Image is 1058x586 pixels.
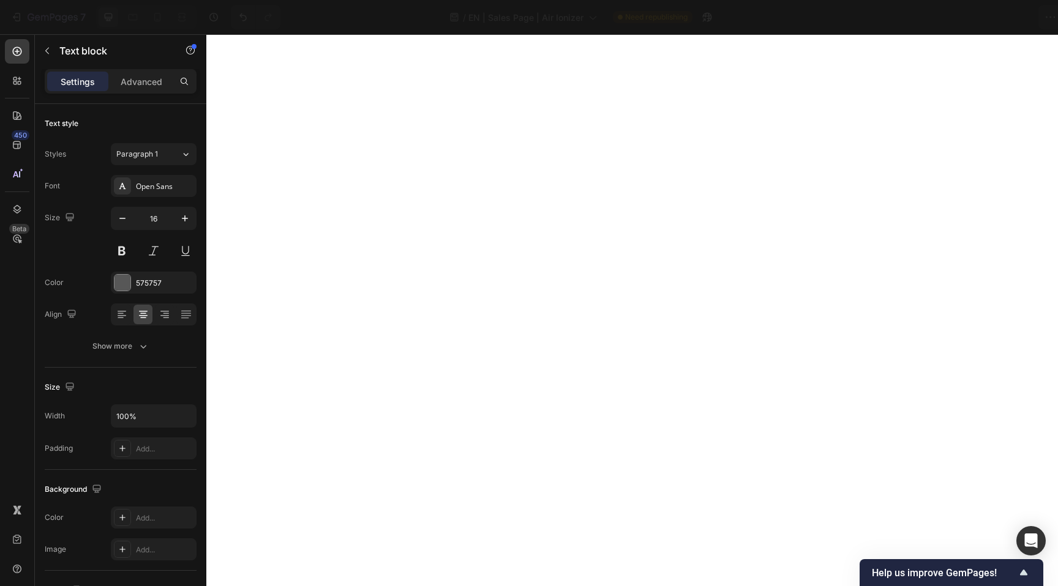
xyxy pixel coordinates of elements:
div: Show more [92,340,149,352]
div: Undo/Redo [231,5,280,29]
button: Show survey - Help us improve GemPages! [872,565,1031,580]
button: Paragraph 1 [111,143,197,165]
div: Publish [987,11,1018,24]
div: Color [45,512,64,523]
div: Add... [136,513,193,524]
div: Open Intercom Messenger [1016,526,1046,555]
div: Font [45,180,60,191]
p: Text block [59,43,163,58]
div: Padding [45,443,73,454]
button: Save [931,5,972,29]
div: Image [45,544,66,555]
div: Size [45,379,77,396]
div: Align [45,306,79,323]
div: Size [45,210,77,226]
div: Open Sans [136,181,193,192]
div: Styles [45,149,66,160]
div: 575757 [136,278,193,289]
div: Add... [136,443,193,454]
span: Paragraph 1 [116,149,158,160]
span: Save [942,12,962,23]
span: Need republishing [625,12,688,23]
p: Settings [61,75,95,88]
button: Publish [977,5,1028,29]
div: Beta [9,224,29,234]
iframe: Design area [206,34,1058,586]
p: 7 [80,10,86,24]
p: Advanced [121,75,162,88]
div: 450 [12,130,29,140]
button: Show more [45,335,197,357]
div: Text style [45,118,78,129]
span: Help us improve GemPages! [872,567,1016,579]
div: Add... [136,544,193,555]
input: Auto [111,405,196,427]
div: Color [45,277,64,288]
div: Background [45,481,104,498]
div: Width [45,410,65,421]
button: 7 [5,5,91,29]
span: / [463,11,466,24]
span: EN | Sales Page | Air Ionizer [468,11,583,24]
